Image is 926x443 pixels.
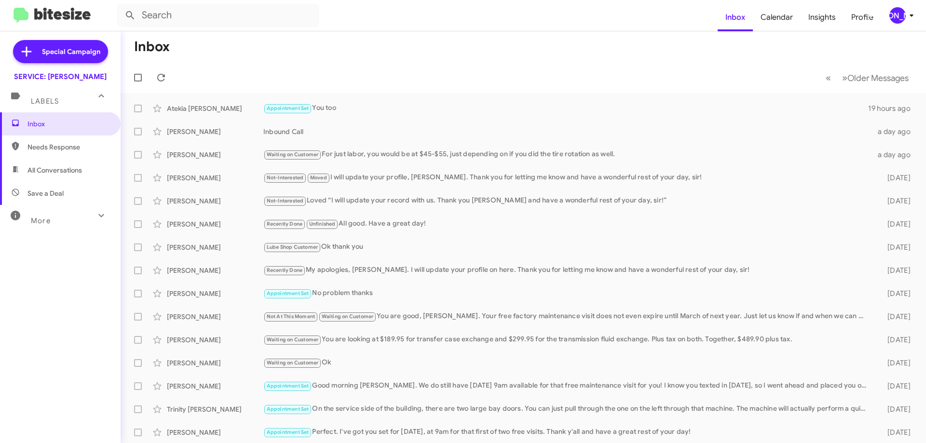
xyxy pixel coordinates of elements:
[267,151,319,158] span: Waiting on Customer
[872,173,918,183] div: [DATE]
[167,219,263,229] div: [PERSON_NAME]
[820,68,914,88] nav: Page navigation example
[872,428,918,437] div: [DATE]
[167,150,263,160] div: [PERSON_NAME]
[27,165,82,175] span: All Conversations
[263,172,872,183] div: I will update your profile, [PERSON_NAME]. Thank you for letting me know and have a wonderful res...
[167,335,263,345] div: [PERSON_NAME]
[263,334,872,345] div: You are looking at $189.95 for transfer case exchange and $299.95 for the transmission fluid exch...
[309,221,336,227] span: Unfinished
[872,242,918,252] div: [DATE]
[872,266,918,275] div: [DATE]
[42,47,100,56] span: Special Campaign
[872,127,918,136] div: a day ago
[263,195,872,206] div: Loved “I will update your record with us. Thank you [PERSON_NAME] and have a wonderful rest of yo...
[31,97,59,106] span: Labels
[872,381,918,391] div: [DATE]
[267,221,303,227] span: Recently Done
[267,105,309,111] span: Appointment Set
[267,198,304,204] span: Not-Interested
[267,360,319,366] span: Waiting on Customer
[267,383,309,389] span: Appointment Set
[117,4,319,27] input: Search
[134,39,170,54] h1: Inbox
[872,289,918,298] div: [DATE]
[167,104,263,113] div: Atekia [PERSON_NAME]
[167,266,263,275] div: [PERSON_NAME]
[267,290,309,296] span: Appointment Set
[267,429,309,435] span: Appointment Set
[872,312,918,322] div: [DATE]
[718,3,753,31] a: Inbox
[836,68,914,88] button: Next
[847,73,909,83] span: Older Messages
[31,216,51,225] span: More
[167,404,263,414] div: Trinity [PERSON_NAME]
[801,3,844,31] a: Insights
[872,150,918,160] div: a day ago
[263,242,872,253] div: Ok thank you
[167,428,263,437] div: [PERSON_NAME]
[263,103,868,114] div: You too
[753,3,801,31] a: Calendar
[267,267,303,273] span: Recently Done
[263,357,872,368] div: Ok
[27,142,109,152] span: Needs Response
[872,335,918,345] div: [DATE]
[267,244,318,250] span: Lube Shop Customer
[267,406,309,412] span: Appointment Set
[14,72,107,81] div: SERVICE: [PERSON_NAME]
[872,196,918,206] div: [DATE]
[167,127,263,136] div: [PERSON_NAME]
[263,311,872,322] div: You are good, [PERSON_NAME]. Your free factory maintenance visit does not even expire until March...
[881,7,915,24] button: [PERSON_NAME]
[167,312,263,322] div: [PERSON_NAME]
[27,119,109,129] span: Inbox
[263,427,872,438] div: Perfect. I've got you set for [DATE], at 9am for that first of two free visits. Thank y'all and h...
[844,3,881,31] a: Profile
[167,358,263,368] div: [PERSON_NAME]
[263,403,872,415] div: On the service side of the building, there are two large bay doors. You can just pull through the...
[263,265,872,276] div: My apologies, [PERSON_NAME]. I will update your profile on here. Thank you for letting me know an...
[263,149,872,160] div: For just labor, you would be at $45-$55, just depending on if you did the tire rotation as well.
[263,218,872,229] div: All good. Have a great day!
[322,313,374,320] span: Waiting on Customer
[167,381,263,391] div: [PERSON_NAME]
[842,72,847,84] span: »
[872,358,918,368] div: [DATE]
[872,404,918,414] div: [DATE]
[267,175,304,181] span: Not-Interested
[826,72,831,84] span: «
[13,40,108,63] a: Special Campaign
[872,219,918,229] div: [DATE]
[820,68,837,88] button: Previous
[167,196,263,206] div: [PERSON_NAME]
[868,104,918,113] div: 19 hours ago
[263,288,872,299] div: No problem thanks
[267,336,319,343] span: Waiting on Customer
[267,313,315,320] span: Not At This Moment
[263,127,872,136] div: Inbound Call
[310,175,327,181] span: Moved
[263,380,872,391] div: Good morning [PERSON_NAME]. We do still have [DATE] 9am available for that free maintenance visit...
[889,7,906,24] div: [PERSON_NAME]
[167,289,263,298] div: [PERSON_NAME]
[27,188,64,198] span: Save a Deal
[167,242,263,252] div: [PERSON_NAME]
[167,173,263,183] div: [PERSON_NAME]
